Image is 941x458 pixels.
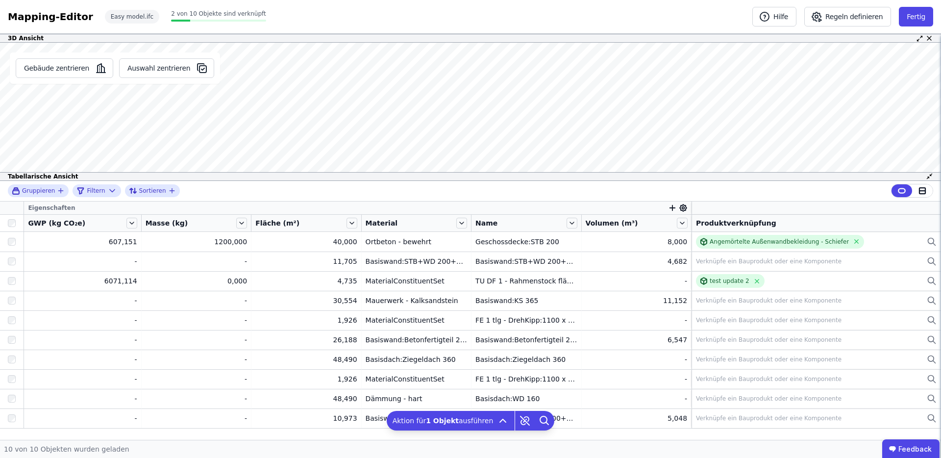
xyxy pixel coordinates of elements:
span: Eigenschaften [28,204,75,212]
div: Easy model.ifc [105,10,159,24]
span: Material [366,218,398,228]
span: Fläche (m²) [255,218,299,228]
div: - [586,315,687,325]
div: 4,682 [586,256,687,266]
div: - [146,315,247,325]
div: Verknüpfe ein Bauprodukt oder eine Komponente [696,375,842,383]
div: - [586,374,687,384]
span: Aktion für ausführen [393,416,494,426]
div: 1200,000 [146,237,247,247]
div: - [146,413,247,423]
button: Gebäude zentrieren [16,58,113,78]
div: TU DF 1 - Rahmenstock flächenbündig:ML - 885 x 2135 [475,276,577,286]
span: 3D Ansicht [8,34,44,42]
button: Regeln definieren [804,7,891,26]
div: Geschossdecke:STB 200 [475,237,577,247]
div: - [28,296,137,305]
div: test update 2 [710,277,749,285]
div: Basiswand:STB+WD 200+200 [366,256,467,266]
div: - [28,256,137,266]
div: Mapping-Editor [8,10,93,24]
div: Basisdach:Ziegeldach 360 [366,355,467,364]
div: - [586,276,687,286]
div: - [146,374,247,384]
div: Basiswand:KS 365 [475,296,577,305]
div: 48,490 [255,394,357,404]
b: 1 Objekt [426,417,459,425]
button: Hilfe [752,7,796,26]
div: Verknüpfe ein Bauprodukt oder eine Komponente [696,356,842,363]
div: 1,926 [255,315,357,325]
div: Verknüpfe ein Bauprodukt oder eine Komponente [696,414,842,422]
div: Basisdach:Ziegeldach 360 [475,355,577,364]
div: - [146,335,247,345]
div: Ortbeton - bewehrt [366,237,467,247]
div: 1,926 [255,374,357,384]
div: - [28,374,137,384]
div: 10,973 [255,413,357,423]
div: 11,705 [255,256,357,266]
div: Dämmung - hart [366,394,467,404]
div: - [28,315,137,325]
div: Verknüpfe ein Bauprodukt oder eine Komponente [696,297,842,305]
div: Basiswand:STB+WD 200+200 [475,256,577,266]
div: MaterialConstituentSet [366,276,467,286]
button: Auswahl zentrieren [119,58,214,78]
div: 11,152 [586,296,687,305]
div: - [28,394,137,404]
div: 607,151 [28,237,137,247]
button: Fertig [899,7,933,26]
div: 48,490 [255,355,357,364]
div: 8,000 [586,237,687,247]
div: - [586,394,687,404]
span: Masse (kg) [146,218,188,228]
div: Basiswand:Betonfertigteil 250 ohne Dämmeigenschaften [475,335,577,345]
div: MaterialConstituentSet [366,374,467,384]
div: Basiswand:Betonfertigteil 250 ohne Dämmeigenschaften [366,335,467,345]
div: - [586,355,687,364]
button: Gruppieren [12,187,65,195]
div: - [146,296,247,305]
div: 4,735 [255,276,357,286]
div: Verknüpfe ein Bauprodukt oder eine Komponente [696,257,842,265]
div: Mauerwerk - Kalksandstein [366,296,467,305]
div: - [28,413,137,423]
div: Produktverknüpfung [696,218,937,228]
span: 2 von 10 Objekte sind verknüpft [171,10,266,17]
div: Angemörtelte Außenwandbekleidung - Schiefer [710,238,849,246]
div: Verknüpfe ein Bauprodukt oder eine Komponente [696,395,842,403]
div: 30,554 [255,296,357,305]
div: 6071,114 [28,276,137,286]
div: - [146,256,247,266]
span: Sortieren [139,187,166,195]
div: - [28,355,137,364]
div: Basiswand:STB+WD 300+160 [366,413,467,423]
button: Sortieren [129,185,176,197]
div: Verknüpfe ein Bauprodukt oder eine Komponente [696,316,842,324]
span: Filtern [87,187,105,195]
div: - [28,335,137,345]
span: GWP (kg CO₂e) [28,218,85,228]
div: 0,000 [146,276,247,286]
div: 5,048 [586,413,687,423]
span: Volumen (m³) [586,218,638,228]
div: FE 1 tlg - DrehKipp:1100 x 1400 [475,374,577,384]
span: Name [475,218,497,228]
div: - [146,355,247,364]
span: Gruppieren [22,187,55,195]
div: MaterialConstituentSet [366,315,467,325]
div: 26,188 [255,335,357,345]
div: 40,000 [255,237,357,247]
span: Tabellarische Ansicht [8,173,78,180]
div: FE 1 tlg - DrehKipp:1100 x 1400 [475,315,577,325]
div: - [146,394,247,404]
div: 6,547 [586,335,687,345]
div: Verknüpfe ein Bauprodukt oder eine Komponente [696,336,842,344]
div: Basisdach:WD 160 [475,394,577,404]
